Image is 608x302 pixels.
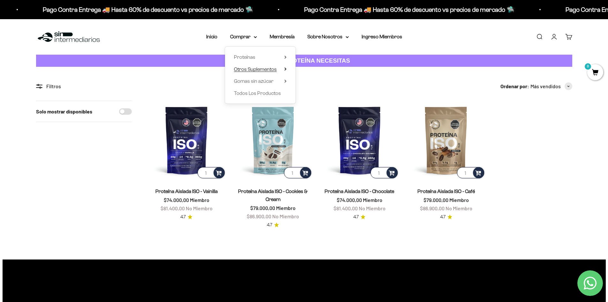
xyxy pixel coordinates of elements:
span: $86.900,00 [247,213,271,219]
a: 0 [587,69,603,76]
span: 4.7 [440,213,446,221]
span: Gomas sin azúcar [234,78,274,84]
span: $74.000,00 [164,197,189,203]
a: CUANTA PROTEÍNA NECESITAS [36,55,572,67]
a: Proteína Aislada ISO - Café [417,189,475,194]
span: 4.7 [353,213,359,221]
span: No Miembro [446,205,472,211]
span: Más vendidos [530,82,561,90]
span: Ordenar por: [500,82,529,90]
summary: Comprar [230,33,257,41]
span: Otros Suplementos [234,66,277,72]
span: $79.000,00 [250,205,275,211]
label: Solo mostrar disponibles [36,107,92,116]
span: Miembro [190,197,209,203]
button: Más vendidos [530,82,572,90]
p: Pago Contra Entrega 🚚 Hasta 60% de descuento vs precios de mercado 🛸 [43,4,253,15]
span: Todos Los Productos [234,90,281,96]
span: Proteínas [234,54,255,60]
div: Filtros [36,82,132,90]
span: $86.900,00 [420,205,445,211]
span: $81.400,00 [161,205,185,211]
strong: CUANTA PROTEÍNA NECESITAS [258,57,350,64]
summary: Sobre Nosotros [307,33,349,41]
span: $81.400,00 [334,205,358,211]
mark: 0 [584,63,592,70]
a: Ingreso Miembros [362,34,402,39]
span: 4.7 [267,221,272,228]
span: Miembro [363,197,382,203]
a: Proteína Aislada ISO - Vainilla [155,189,218,194]
p: Pago Contra Entrega 🚚 Hasta 60% de descuento vs precios de mercado 🛸 [304,4,514,15]
a: Todos Los Productos [234,89,287,97]
span: No Miembro [272,213,299,219]
span: Miembro [276,205,296,211]
a: Proteína Aislada ISO - Cookies & Cream [238,189,308,202]
a: 4.74.7 de 5.0 estrellas [180,213,192,221]
summary: Otros Suplementos [234,65,287,74]
summary: Proteínas [234,53,287,61]
a: 4.74.7 de 5.0 estrellas [353,213,365,221]
a: 4.74.7 de 5.0 estrellas [267,221,279,228]
a: Proteína Aislada ISO - Chocolate [325,189,394,194]
span: No Miembro [186,205,213,211]
a: 4.74.7 de 5.0 estrellas [440,213,452,221]
span: No Miembro [359,205,386,211]
span: $74.000,00 [337,197,362,203]
span: 4.7 [180,213,186,221]
span: $79.000,00 [424,197,448,203]
summary: Gomas sin azúcar [234,77,287,85]
a: Membresía [270,34,295,39]
span: Miembro [449,197,469,203]
a: Inicio [206,34,217,39]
